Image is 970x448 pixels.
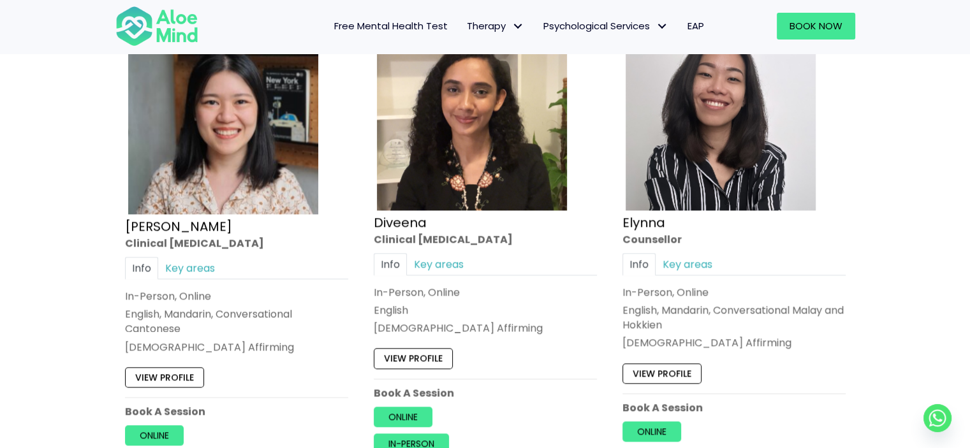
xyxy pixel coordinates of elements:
p: English, Mandarin, Conversational Cantonese [125,307,348,336]
span: Book Now [790,19,842,33]
div: In-Person, Online [374,285,597,300]
a: Online [125,425,184,445]
span: Psychological Services: submenu [653,17,672,36]
a: Info [374,253,407,275]
p: Book A Session [622,400,846,415]
span: EAP [687,19,704,33]
div: Counsellor [622,231,846,246]
a: Psychological ServicesPsychological Services: submenu [534,13,678,40]
span: Therapy: submenu [509,17,527,36]
a: Key areas [158,257,222,279]
a: Free Mental Health Test [325,13,457,40]
a: Elynna [622,213,665,231]
div: [DEMOGRAPHIC_DATA] Affirming [125,339,348,354]
div: In-Person, Online [622,285,846,300]
span: Psychological Services [543,19,668,33]
a: Book Now [777,13,855,40]
img: Aloe mind Logo [115,5,198,47]
a: Info [125,257,158,279]
div: [DEMOGRAPHIC_DATA] Affirming [374,321,597,335]
p: English [374,303,597,317]
div: [DEMOGRAPHIC_DATA] Affirming [622,335,846,350]
p: English, Mandarin, Conversational Malay and Hokkien [622,303,846,332]
nav: Menu [215,13,714,40]
img: IMG_1660 – Diveena Nair [377,20,567,210]
div: In-Person, Online [125,289,348,303]
img: Chen-Wen-profile-photo [128,20,318,214]
a: Online [374,407,432,427]
a: Info [622,253,656,275]
a: Key areas [656,253,719,275]
div: Clinical [MEDICAL_DATA] [125,235,348,250]
a: View profile [125,367,204,387]
p: Book A Session [125,404,348,419]
p: Book A Session [374,386,597,400]
a: View profile [622,363,702,383]
span: Free Mental Health Test [334,19,448,33]
img: Elynna Counsellor [626,20,816,210]
a: Online [622,421,681,442]
a: TherapyTherapy: submenu [457,13,534,40]
a: EAP [678,13,714,40]
a: View profile [374,348,453,368]
span: Therapy [467,19,524,33]
a: [PERSON_NAME] [125,217,232,235]
a: Diveena [374,213,427,231]
a: Key areas [407,253,471,275]
a: Whatsapp [923,404,952,432]
div: Clinical [MEDICAL_DATA] [374,231,597,246]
